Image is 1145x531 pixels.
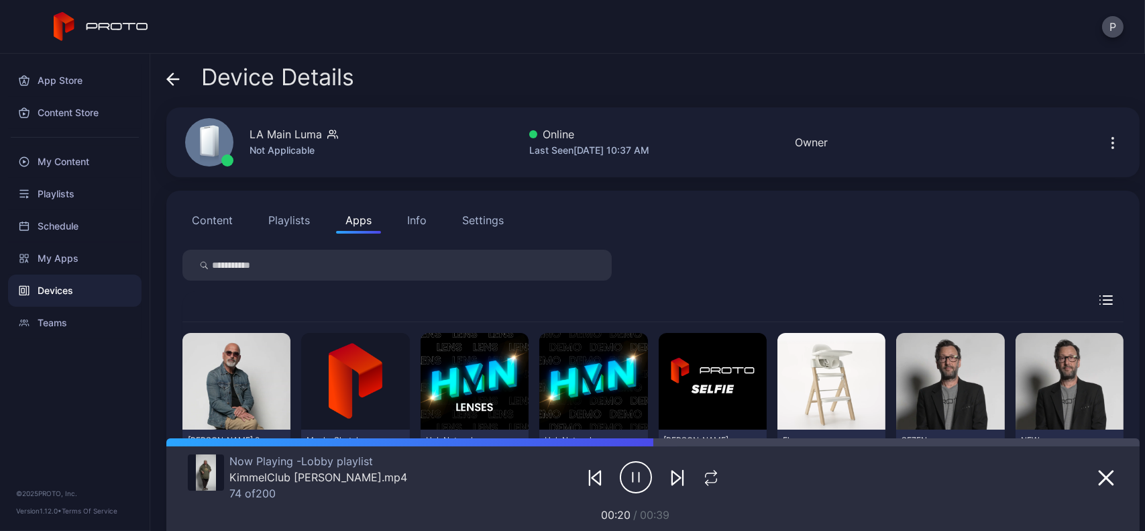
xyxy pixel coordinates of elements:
[8,178,142,210] a: Playlists
[8,242,142,275] a: My Apps
[783,435,880,468] button: Eko[DATE]
[8,146,142,178] a: My Content
[259,207,319,234] button: Playlists
[1102,16,1124,38] button: P
[182,207,242,234] button: Content
[307,435,404,468] button: Monks Sketchers App[DATE]
[229,487,407,500] div: 74 of 200
[229,454,407,468] div: Now Playing
[634,508,638,522] span: /
[426,435,523,468] button: HoloNetwork-Lenses[DATE]
[453,207,513,234] button: Settings
[250,126,322,142] div: LA Main Luma
[545,435,642,468] button: HoloNetwork-Demo[DATE]
[902,435,999,468] button: SE7EN[DATE]
[783,435,857,446] div: Eko
[188,435,285,468] button: [PERSON_NAME] 2 - (Internal)[DATE]
[602,508,631,522] span: 00:20
[201,64,354,90] span: Device Details
[62,507,117,515] a: Terms Of Service
[8,307,142,339] a: Teams
[664,435,761,468] button: [PERSON_NAME] App[DATE]
[398,207,436,234] button: Info
[545,435,618,456] div: HoloNetwork-Demo
[16,488,133,499] div: © 2025 PROTO, Inc.
[462,212,504,228] div: Settings
[250,142,338,158] div: Not Applicable
[529,126,649,142] div: Online
[664,435,738,456] div: David Selfie App
[307,435,380,456] div: Monks Sketchers App
[8,97,142,129] a: Content Store
[1021,435,1095,456] div: NEW - David Nussbaum - (Internal)
[336,207,381,234] button: Apps
[407,212,427,228] div: Info
[641,508,670,522] span: 00:39
[426,435,500,456] div: HoloNetwork-Lenses
[8,210,142,242] a: Schedule
[229,471,407,484] div: KimmelClub Luenell Greeting.mp4
[8,64,142,97] a: App Store
[8,275,142,307] a: Devices
[529,142,649,158] div: Last Seen [DATE] 10:37 AM
[902,435,975,446] div: SE7EN
[188,435,262,456] div: Howie Mandel 2 - (Internal)
[16,507,62,515] span: Version 1.12.0 •
[296,454,373,468] span: Lobby playlist
[1021,435,1118,468] button: NEW - [PERSON_NAME] - (Internal)[DATE]
[795,134,828,150] div: Owner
